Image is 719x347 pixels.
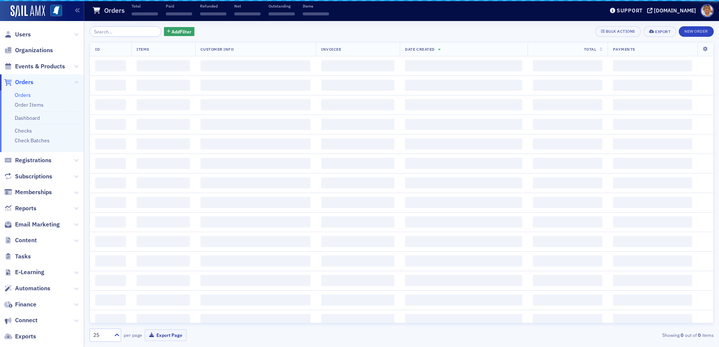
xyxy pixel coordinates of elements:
span: ‌ [533,138,603,149]
span: ‌ [137,275,190,286]
span: ‌ [321,80,394,91]
a: Users [4,30,31,39]
span: ‌ [321,99,394,110]
a: Finance [4,300,36,309]
p: Total [132,3,158,9]
span: ‌ [137,99,190,110]
span: ‌ [200,294,311,306]
span: ‌ [137,255,190,267]
span: ‌ [613,275,692,286]
span: ‌ [405,236,522,247]
a: Email Marketing [4,220,60,229]
span: ‌ [95,119,126,130]
span: ‌ [137,236,190,247]
a: E-Learning [4,268,44,276]
span: ‌ [95,197,126,208]
span: ‌ [405,99,522,110]
strong: 0 [680,332,685,338]
span: ‌ [234,12,261,15]
span: ‌ [533,216,603,228]
a: Order Items [15,101,44,108]
span: ‌ [533,158,603,169]
span: ‌ [95,138,126,149]
span: Profile [701,4,714,17]
span: ‌ [533,119,603,130]
div: Bulk Actions [606,29,635,33]
span: ‌ [613,138,692,149]
span: ‌ [613,158,692,169]
p: Outstanding [268,3,295,9]
span: ‌ [533,236,603,247]
span: ‌ [137,294,190,306]
span: ‌ [613,216,692,228]
a: Tasks [4,252,31,261]
p: Net [234,3,261,9]
span: ‌ [137,216,190,228]
img: SailAMX [11,5,45,17]
span: ‌ [613,80,692,91]
a: Dashboard [15,115,40,121]
strong: 0 [697,332,702,338]
span: ‌ [613,177,692,189]
span: ‌ [405,294,522,306]
span: Automations [15,284,50,293]
span: ‌ [405,138,522,149]
button: Bulk Actions [595,26,641,37]
span: ‌ [132,12,158,15]
span: Users [15,30,31,39]
span: ‌ [95,177,126,189]
span: ‌ [405,158,522,169]
a: Orders [4,78,33,86]
span: ‌ [303,12,329,15]
p: Refunded [200,3,226,9]
span: ‌ [321,314,394,325]
a: New Order [679,27,714,34]
span: ‌ [200,314,311,325]
a: Memberships [4,188,52,196]
span: ‌ [200,12,226,15]
span: ‌ [321,138,394,149]
span: ‌ [95,275,126,286]
span: Exports [15,332,36,341]
span: ‌ [405,119,522,130]
span: ‌ [200,216,311,228]
span: ‌ [533,255,603,267]
span: ‌ [95,216,126,228]
span: ‌ [95,255,126,267]
span: ‌ [200,236,311,247]
button: New Order [679,26,714,37]
button: Export [643,26,676,37]
span: ‌ [200,177,311,189]
p: Paid [166,3,192,9]
a: Automations [4,284,50,293]
span: ‌ [405,60,522,71]
span: Subscriptions [15,172,52,181]
span: Email Marketing [15,220,60,229]
span: Memberships [15,188,52,196]
span: ‌ [95,314,126,325]
a: Connect [4,316,38,324]
span: ‌ [137,60,190,71]
span: ID [95,47,100,52]
span: ‌ [613,294,692,306]
span: ‌ [95,99,126,110]
button: AddFilter [164,27,195,36]
span: Connect [15,316,38,324]
a: Organizations [4,46,53,54]
span: Events & Products [15,62,65,71]
span: ‌ [137,314,190,325]
span: Invoicee [321,47,341,52]
span: ‌ [200,119,311,130]
span: ‌ [533,294,603,306]
div: [DOMAIN_NAME] [654,7,696,14]
span: ‌ [321,197,394,208]
span: ‌ [200,138,311,149]
span: ‌ [533,60,603,71]
span: Registrations [15,156,52,164]
a: Subscriptions [4,172,52,181]
a: Exports [4,332,36,341]
span: ‌ [166,12,192,15]
span: Date Created [405,47,434,52]
a: Events & Products [4,62,65,71]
